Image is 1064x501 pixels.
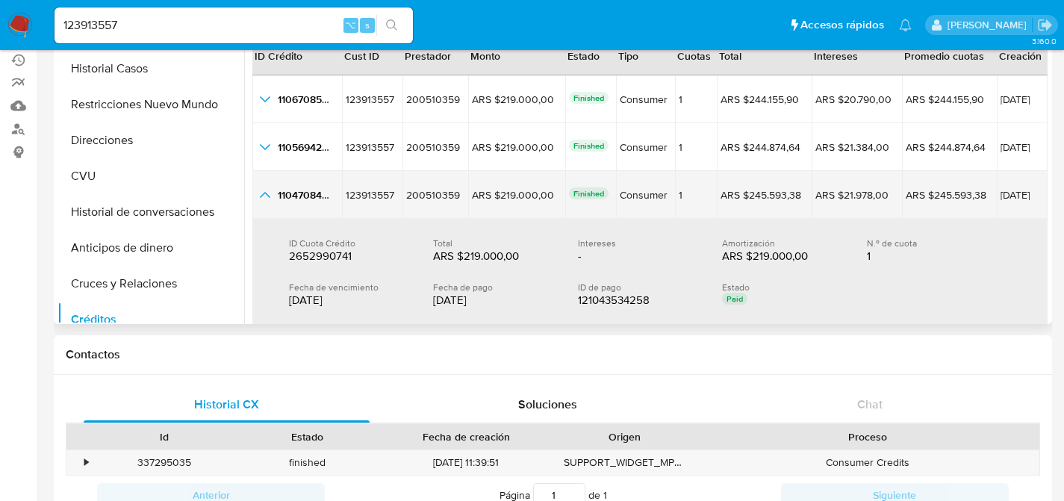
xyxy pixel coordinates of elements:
div: • [84,455,88,470]
button: Direcciones [57,122,244,158]
div: Origen [564,429,686,444]
button: Restricciones Nuevo Mundo [57,87,244,122]
div: Fecha de creación [390,429,543,444]
span: Accesos rápidos [800,17,884,33]
span: Chat [857,396,883,413]
button: Créditos [57,302,244,337]
span: 3.160.0 [1032,35,1057,47]
div: Consumer Credits [696,450,1039,475]
div: Estado [246,429,369,444]
input: Buscar usuario o caso... [55,16,413,35]
a: Notificaciones [899,19,912,31]
div: 337295035 [93,450,236,475]
button: CVU [57,158,244,194]
div: SUPPORT_WIDGET_MP_MOBILE [553,450,697,475]
div: [DATE] 11:39:51 [379,450,553,475]
button: search-icon [376,15,407,36]
a: Salir [1037,17,1053,33]
div: Proceso [706,429,1029,444]
button: Anticipos de dinero [57,230,244,266]
div: Id [103,429,225,444]
h1: Contactos [66,347,1040,362]
div: finished [236,450,379,475]
button: Cruces y Relaciones [57,266,244,302]
span: Historial CX [194,396,259,413]
span: s [365,18,370,32]
button: Historial Casos [57,51,244,87]
span: Soluciones [518,396,577,413]
button: Historial de conversaciones [57,194,244,230]
span: ⌥ [345,18,356,32]
p: facundo.marin@mercadolibre.com [948,18,1032,32]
